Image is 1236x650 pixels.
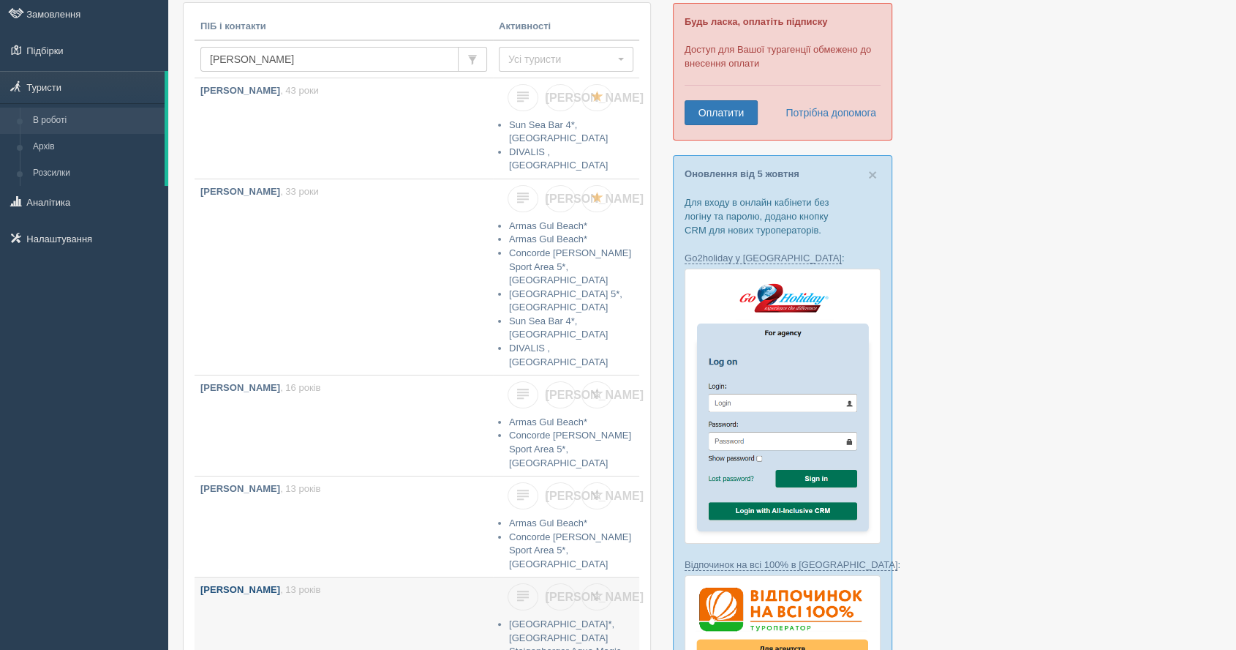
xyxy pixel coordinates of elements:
span: [PERSON_NAME] [546,389,644,401]
span: [PERSON_NAME] [546,193,644,205]
a: [PERSON_NAME], 13 років [195,477,493,569]
span: , 13 років [280,483,320,494]
a: Armas Gul Beach* [509,234,587,244]
a: В роботі [26,108,165,134]
b: [PERSON_NAME] [200,186,280,197]
a: Потрібна допомога [776,100,877,125]
span: , 16 років [280,382,320,393]
a: DIVALIS , [GEOGRAPHIC_DATA] [509,343,608,367]
span: , 13 років [280,584,320,595]
a: [PERSON_NAME] [545,583,576,610]
p: : [685,558,881,572]
button: Усі туристи [499,47,633,72]
a: [PERSON_NAME], 43 роки [195,78,493,158]
a: DIVALIS , [GEOGRAPHIC_DATA] [509,146,608,171]
button: Close [868,167,877,182]
a: [PERSON_NAME] [545,381,576,408]
a: [PERSON_NAME] [545,84,576,111]
a: Go2holiday у [GEOGRAPHIC_DATA] [685,253,842,264]
p: : [685,251,881,265]
span: [PERSON_NAME] [546,490,644,502]
a: [PERSON_NAME] [545,185,576,212]
a: Armas Gul Beach* [509,220,587,231]
b: [PERSON_NAME] [200,483,280,494]
a: [PERSON_NAME], 16 років [195,376,493,468]
a: [PERSON_NAME], 33 роки [195,179,493,340]
span: [PERSON_NAME] [546,591,644,603]
div: Доступ для Вашої турагенції обмежено до внесення оплати [673,3,892,141]
a: [PERSON_NAME] [545,482,576,509]
span: , 43 роки [280,85,319,96]
a: Armas Gul Beach* [509,518,587,528]
a: [GEOGRAPHIC_DATA] 5*, [GEOGRAPHIC_DATA] [509,288,622,313]
a: Concorde [PERSON_NAME] Sport Area 5*, [GEOGRAPHIC_DATA] [509,247,631,285]
a: Concorde [PERSON_NAME] Sport Area 5*, [GEOGRAPHIC_DATA] [509,531,631,569]
span: Усі туристи [508,52,614,67]
b: [PERSON_NAME] [200,85,280,96]
a: Оплатити [685,100,758,125]
a: [GEOGRAPHIC_DATA]*, [GEOGRAPHIC_DATA] [509,619,614,643]
p: Для входу в онлайн кабінети без логіну та паролю, додано кнопку CRM для нових туроператорів. [685,195,881,237]
a: Розсилки [26,160,165,187]
a: Concorde [PERSON_NAME] Sport Area 5*, [GEOGRAPHIC_DATA] [509,430,631,468]
th: Активності [493,14,639,40]
input: Пошук за ПІБ, паспортом або контактами [200,47,459,72]
a: Sun Sea Bar 4*, [GEOGRAPHIC_DATA] [509,315,608,340]
a: Armas Gul Beach* [509,416,587,427]
span: , 33 роки [280,186,319,197]
a: Відпочинок на всі 100% в [GEOGRAPHIC_DATA] [685,559,897,571]
span: × [868,166,877,183]
a: Оновлення від 5 жовтня [685,168,799,179]
b: [PERSON_NAME] [200,382,280,393]
a: Архів [26,134,165,160]
b: [PERSON_NAME] [200,584,280,595]
a: Sun Sea Bar 4*, [GEOGRAPHIC_DATA] [509,119,608,144]
b: Будь ласка, оплатіть підписку [685,16,827,27]
span: [PERSON_NAME] [546,91,644,104]
img: go2holiday-login-via-crm-for-travel-agents.png [685,269,881,543]
th: ПІБ і контакти [195,14,493,40]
